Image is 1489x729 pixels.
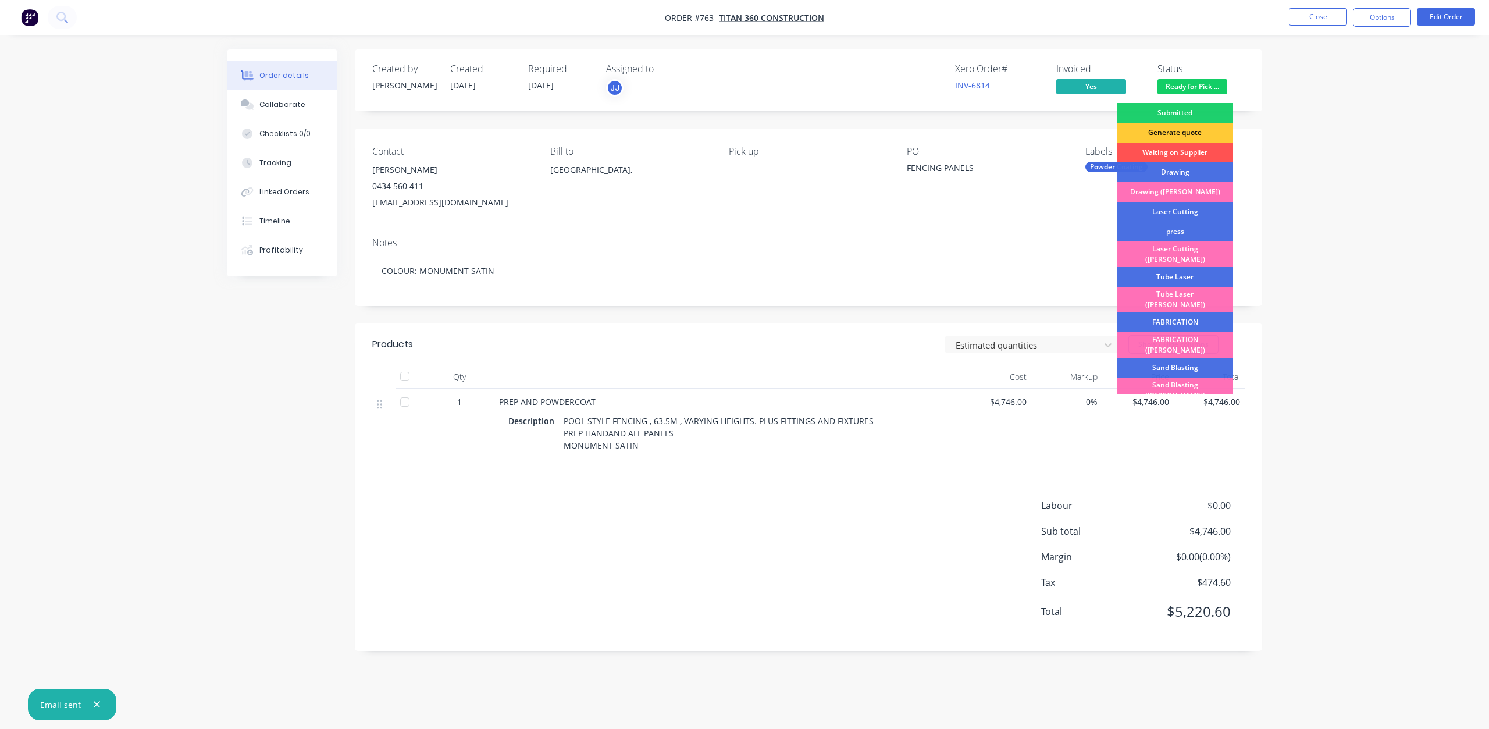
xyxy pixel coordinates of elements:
div: Qty [425,365,494,389]
div: Timeline [259,216,290,226]
button: Tracking [227,148,337,177]
div: Drawing [1117,162,1233,182]
div: Required [528,63,592,74]
button: Close [1289,8,1347,26]
div: Markup [1031,365,1103,389]
span: $4,746.00 [1178,396,1241,408]
span: Ready for Pick ... [1157,79,1227,94]
div: Pick up [729,146,888,157]
div: Generate quote [1117,123,1233,143]
div: Drawing ([PERSON_NAME]) [1117,182,1233,202]
div: Submitted [1117,103,1233,123]
div: [GEOGRAPHIC_DATA], [550,162,710,178]
div: FENCING PANELS [907,162,1052,178]
span: 1 [457,396,462,408]
button: Ready for Pick ... [1157,79,1227,97]
div: Order details [259,70,309,81]
span: Yes [1056,79,1126,94]
div: Contact [372,146,532,157]
div: Powder Coating [1085,162,1148,172]
div: Notes [372,237,1245,248]
div: [PERSON_NAME] [372,162,532,178]
img: Factory [21,9,38,26]
div: Tracking [259,158,291,168]
button: Collaborate [227,90,337,119]
div: Checklists 0/0 [259,129,311,139]
span: $4,746.00 [1145,524,1231,538]
button: Checklists 0/0 [227,119,337,148]
div: 0434 560 411 [372,178,532,194]
div: Created by [372,63,436,74]
div: [PERSON_NAME] [372,79,436,91]
div: FABRICATION [1117,312,1233,332]
div: Sand Blasting ([PERSON_NAME]) [1117,378,1233,403]
span: [DATE] [528,80,554,91]
span: $0.00 ( 0.00 %) [1145,550,1231,564]
div: Tube Laser [1117,267,1233,287]
div: [GEOGRAPHIC_DATA], [550,162,710,199]
div: Invoiced [1056,63,1144,74]
div: Laser Cutting [1117,202,1233,222]
div: Email sent [40,699,81,711]
div: Profitability [259,245,303,255]
div: Cost [960,365,1031,389]
span: 0% [1036,396,1098,408]
span: $4,746.00 [964,396,1027,408]
div: Price [1102,365,1174,389]
a: TITAN 360 CONSTRUCTION [719,12,824,23]
span: $0.00 [1145,499,1231,513]
span: Total [1041,604,1145,618]
button: JJ [606,79,624,97]
button: Linked Orders [227,177,337,207]
span: $4,746.00 [1107,396,1169,408]
span: $5,220.60 [1145,601,1231,622]
div: Tube Laser ([PERSON_NAME]) [1117,287,1233,312]
span: Sub total [1041,524,1145,538]
span: PREP AND POWDERCOAT [499,396,596,407]
div: POOL STYLE FENCING , 63.5M , VARYING HEIGHTS. PLUS FITTINGS AND FIXTURES PREP HANDAND ALL PANELS ... [559,412,881,454]
div: Created [450,63,514,74]
div: Linked Orders [259,187,309,197]
div: Laser Cutting ([PERSON_NAME]) [1117,241,1233,267]
a: INV-6814 [955,80,990,91]
span: Labour [1041,499,1145,513]
div: [PERSON_NAME]0434 560 411[EMAIL_ADDRESS][DOMAIN_NAME] [372,162,532,211]
button: Order details [227,61,337,90]
button: Options [1353,8,1411,27]
div: Products [372,337,413,351]
div: Bill to [550,146,710,157]
div: press [1117,222,1233,241]
span: $474.60 [1145,575,1231,589]
div: COLOUR: MONUMENT SATIN [372,253,1245,289]
div: Collaborate [259,99,305,110]
span: Order #763 - [665,12,719,23]
button: Edit Order [1417,8,1475,26]
div: Sand Blasting [1117,358,1233,378]
div: Waiting on Supplier [1117,143,1233,162]
div: Status [1157,63,1245,74]
div: Description [508,412,559,429]
button: Timeline [227,207,337,236]
div: Assigned to [606,63,722,74]
div: Labels [1085,146,1245,157]
span: Tax [1041,575,1145,589]
span: [DATE] [450,80,476,91]
div: FABRICATION ([PERSON_NAME]) [1117,332,1233,358]
div: [EMAIL_ADDRESS][DOMAIN_NAME] [372,194,532,211]
button: Profitability [227,236,337,265]
span: Margin [1041,550,1145,564]
div: Xero Order # [955,63,1042,74]
div: PO [907,146,1066,157]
